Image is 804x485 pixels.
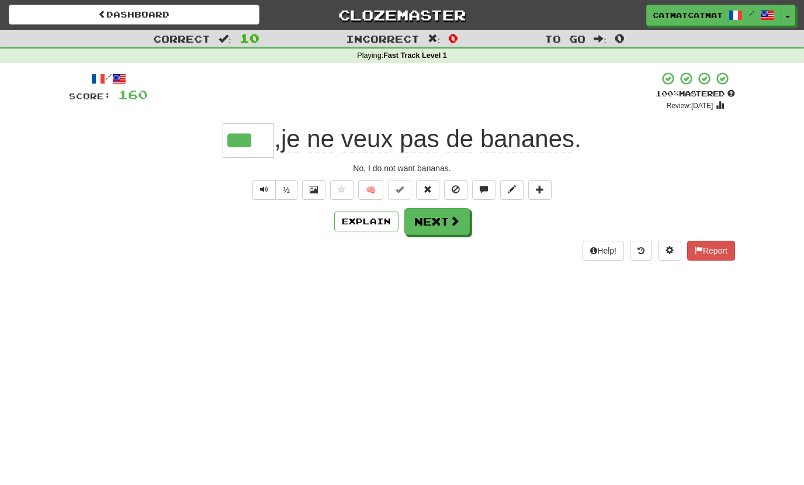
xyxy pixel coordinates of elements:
button: Play sentence audio (ctl+space) [252,180,276,200]
button: Help! [583,241,624,261]
span: / [748,9,754,18]
span: ne [307,125,334,153]
div: Text-to-speech controls [250,180,297,200]
span: 160 [118,87,148,102]
span: veux [341,125,393,153]
button: Favorite sentence (alt+f) [330,180,354,200]
button: 🧠 [358,180,383,200]
span: : [594,34,607,44]
button: Set this sentence to 100% Mastered (alt+m) [388,180,411,200]
span: je [281,125,300,153]
button: Report [687,241,735,261]
button: Reset to 0% Mastered (alt+r) [416,180,439,200]
button: Discuss sentence (alt+u) [472,180,495,200]
span: 0 [615,31,625,45]
button: Ignore sentence (alt+i) [444,180,467,200]
div: Mastered [656,89,735,99]
button: Show image (alt+x) [302,180,325,200]
a: Dashboard [9,5,259,25]
a: catmatcatmat / [646,5,781,26]
button: Next [404,208,470,235]
button: Edit sentence (alt+d) [500,180,524,200]
div: / [69,71,148,86]
span: Incorrect [346,33,420,44]
span: pas [400,125,439,153]
span: Score: [69,91,111,101]
span: , . [274,125,581,153]
button: Add to collection (alt+a) [528,180,552,200]
div: No, I do not want bananas. [69,162,735,174]
span: 100 % [656,89,679,98]
span: 10 [240,31,259,45]
span: Correct [153,33,210,44]
span: bananes [480,125,574,153]
small: Review: [DATE] [667,102,713,110]
span: 0 [448,31,458,45]
button: Round history (alt+y) [630,241,652,261]
span: To go [545,33,585,44]
a: Clozemaster [277,5,528,25]
strong: Fast Track Level 1 [383,51,447,60]
button: Explain [334,212,398,231]
span: catmatcatmat [653,10,723,20]
span: : [219,34,231,44]
span: : [428,34,441,44]
span: de [446,125,474,153]
button: ½ [275,180,297,200]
